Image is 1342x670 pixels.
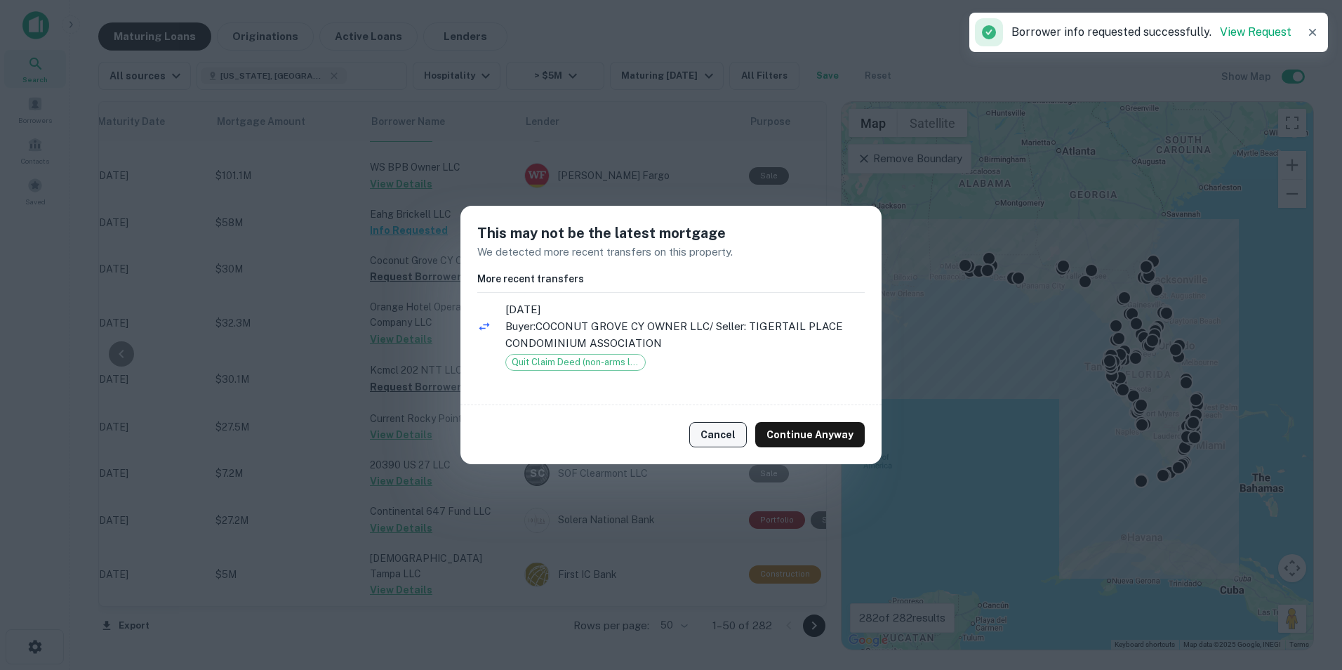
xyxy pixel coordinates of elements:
div: Quit Claim Deed (non-arms length) [505,354,646,371]
h6: More recent transfers [477,271,865,287]
h5: This may not be the latest mortgage [477,223,865,244]
p: We detected more recent transfers on this property. [477,244,865,261]
p: Borrower info requested successfully. [1011,24,1291,41]
button: Continue Anyway [755,422,865,447]
iframe: Chat Widget [1272,558,1342,625]
a: View Request [1220,25,1291,39]
span: Quit Claim Deed (non-arms length) [506,355,645,369]
button: Cancel [689,422,747,447]
span: [DATE] [505,301,865,318]
p: Buyer: COCONUT GROVE CY OWNER LLC / Seller: TIGERTAIL PLACE CONDOMINIUM ASSOCIATION [505,318,865,351]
